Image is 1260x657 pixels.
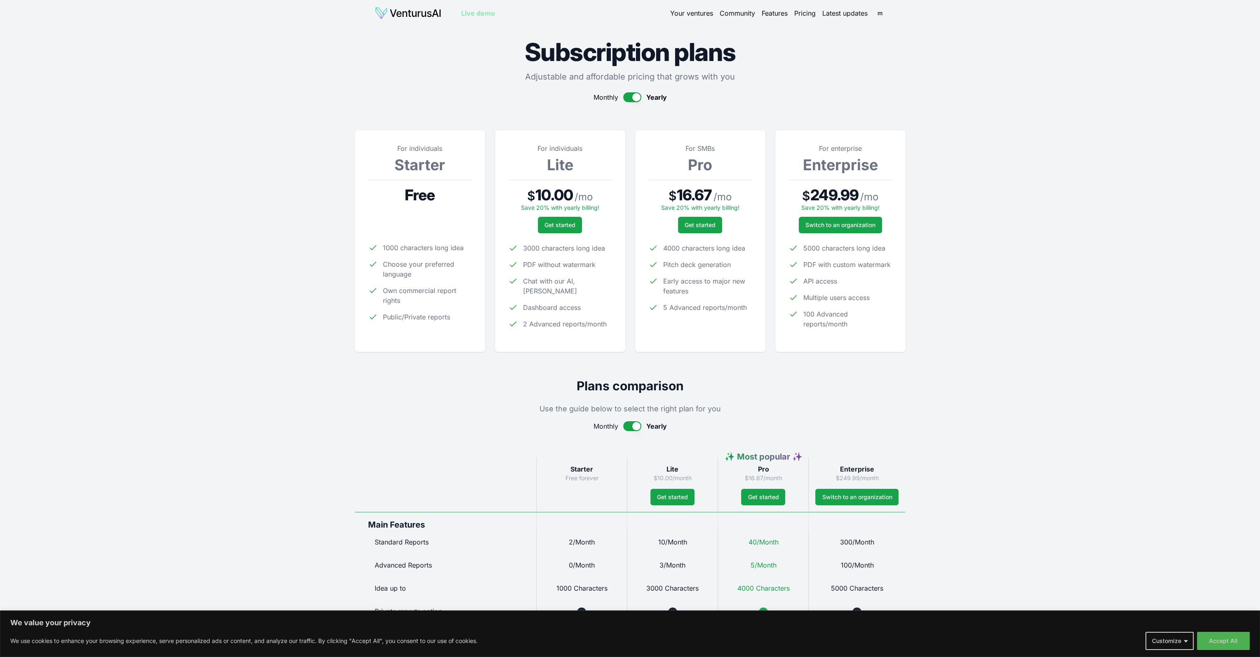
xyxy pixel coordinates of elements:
span: 16.67 [677,187,712,203]
a: Community [720,8,755,18]
span: Free [405,187,435,203]
h3: Enterprise [788,157,892,173]
button: Accept All [1197,632,1250,650]
span: 5/Month [750,561,776,569]
span: 4000 characters long idea [663,243,745,253]
h3: Lite [508,157,612,173]
span: Public/Private reports [383,312,450,322]
button: Get started [650,489,695,505]
span: 40/Month [748,538,778,546]
span: Get started [685,221,716,229]
span: Save 20% with yearly billing! [801,204,880,211]
p: For enterprise [788,143,892,153]
h3: Pro [648,157,752,173]
span: API access [803,276,837,286]
span: $ [669,188,677,203]
img: logo [375,7,441,20]
h1: Subscription plans [355,40,906,64]
a: Switch to an organization [815,489,899,505]
span: PDF with custom watermark [803,260,891,270]
span: / mo [575,190,593,204]
span: $ [802,188,810,203]
span: Get started [748,493,779,501]
p: Adjustable and affordable pricing that grows with you [355,71,906,82]
span: PDF without watermark [523,260,596,270]
span: Get started [544,221,575,229]
span: 10.00 [535,187,573,203]
span: Yearly [646,421,667,431]
h3: Pro [725,464,802,474]
h3: Starter [543,464,620,474]
div: Standard Reports [355,530,536,554]
span: Save 20% with yearly billing! [521,204,599,211]
span: Monthly [594,92,618,102]
span: Monthly [594,421,618,431]
p: For individuals [368,143,472,153]
div: Advanced Reports [355,554,536,577]
span: 2 Advanced reports/month [523,319,607,329]
a: Your ventures [670,8,713,18]
p: $249.99/month [815,474,899,482]
h3: Enterprise [815,464,899,474]
span: Multiple users access [803,293,870,303]
button: m [874,7,886,19]
button: Get started [678,217,722,233]
button: Customize [1145,632,1194,650]
a: Live demo [461,8,495,18]
p: For individuals [508,143,612,153]
span: 4000 Characters [737,584,789,592]
a: Latest updates [822,8,868,18]
a: Features [762,8,788,18]
span: Chat with our AI, [PERSON_NAME] [523,276,612,296]
h3: Lite [634,464,711,474]
span: 0/Month [569,561,595,569]
div: Idea up to [355,577,536,600]
span: 1000 characters long idea [383,243,464,253]
span: 300/Month [840,538,874,546]
span: Dashboard access [523,303,581,312]
button: Get started [741,489,785,505]
h3: Starter [368,157,472,173]
span: 100 Advanced reports/month [803,309,892,329]
a: Switch to an organization [799,217,882,233]
p: Free forever [543,474,620,482]
p: We value your privacy [10,618,1250,628]
a: Pricing [794,8,816,18]
span: 10/Month [658,538,687,546]
span: 3/Month [659,561,685,569]
span: 249.99 [810,187,859,203]
span: Yearly [646,92,667,102]
span: 2/Month [569,538,595,546]
span: Early access to major new features [663,276,752,296]
div: Main Features [355,512,536,530]
span: 3000 characters long idea [523,243,605,253]
p: We use cookies to enhance your browsing experience, serve personalized ads or content, and analyz... [10,636,478,646]
span: Save 20% with yearly billing! [661,204,739,211]
span: Own commercial report rights [383,286,472,305]
span: / mo [860,190,878,204]
span: 5000 characters long idea [803,243,885,253]
span: Get started [657,493,688,501]
span: 1000 Characters [556,584,607,592]
div: Private reports option [355,600,536,624]
span: $ [527,188,535,203]
p: $10.00/month [634,474,711,482]
p: For SMBs [648,143,752,153]
span: / mo [713,190,732,204]
span: ✨ Most popular ✨ [724,452,802,462]
span: Pitch deck generation [663,260,731,270]
span: 100/Month [840,561,873,569]
span: 3000 Characters [646,584,699,592]
span: 5000 Characters [831,584,883,592]
span: m [873,7,887,20]
p: Use the guide below to select the right plan for you [355,403,906,415]
button: Get started [538,217,582,233]
h2: Plans comparison [355,378,906,393]
p: $16.67/month [725,474,802,482]
span: Choose your preferred language [383,259,472,279]
span: 5 Advanced reports/month [663,303,747,312]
